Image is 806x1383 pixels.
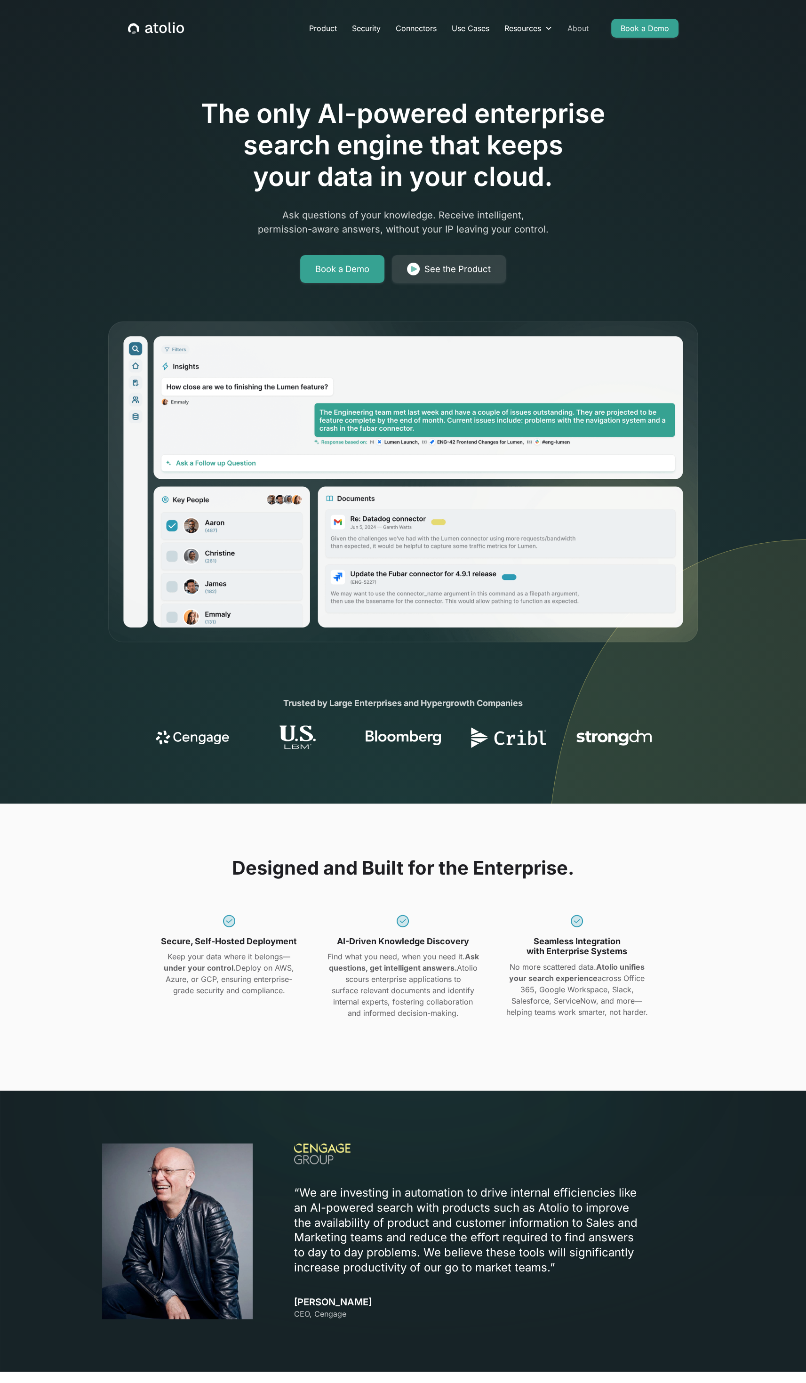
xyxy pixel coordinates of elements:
[322,951,485,1019] p: Find what you need, when you need it. Atolio scours enterprise applications to surface relevant d...
[164,963,236,973] strong: under your control.
[107,321,699,644] img: hero-image
[223,697,584,709] div: Trusted by Large Enterprises and Hypergrowth Companies
[504,23,541,34] div: Resources
[294,1185,647,1276] p: “We are investing in automation to drive internal efficiencies like an Al-powered search with pro...
[560,19,596,38] a: About
[162,98,644,193] h1: The only AI-powered enterprise search engine that keeps your data in your cloud.
[576,724,652,751] img: logo
[155,724,230,751] img: logo
[471,724,546,751] img: logo
[148,951,311,996] p: Keep your data where it belongs— Deploy on AWS, Azure, or GCP, ensuring enterprise-grade security...
[392,255,506,283] a: See the Product
[527,936,627,957] strong: Seamless Integration with Enterprise Systems
[495,961,658,1018] p: No more scattered data. across Office 365, Google Workspace, Slack, Salesforce, ServiceNow, and m...
[337,936,469,946] strong: AI-Driven Knowledge Discovery
[366,724,441,751] img: logo
[759,1338,806,1383] iframe: Chat Widget
[424,263,491,276] div: See the Product
[294,1309,346,1319] span: CEO, Cengage
[260,725,335,752] img: logo
[300,255,384,283] a: Book a Demo
[344,19,388,38] a: Security
[294,1296,372,1319] h3: [PERSON_NAME]
[232,857,574,879] h2: Designed and Built for the Enterprise.
[388,19,444,38] a: Connectors
[128,22,184,34] a: home
[497,19,560,38] div: Resources
[302,19,344,38] a: Product
[161,936,297,946] strong: Secure, Self-Hosted Deployment
[444,19,497,38] a: Use Cases
[611,19,678,38] a: Book a Demo
[223,208,584,236] p: Ask questions of your knowledge. Receive intelligent, permission-aware answers, without your IP l...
